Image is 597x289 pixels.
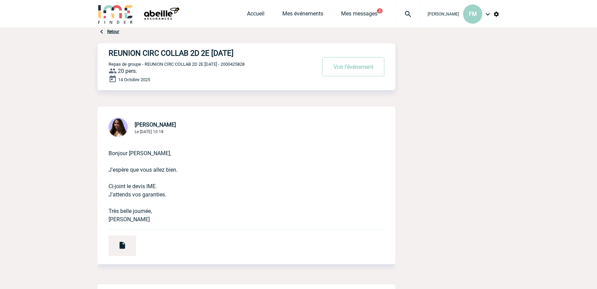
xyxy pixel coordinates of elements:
[247,10,264,20] a: Accueil
[109,138,365,224] p: Bonjour [PERSON_NAME], J'espère que vous allez bien. Ci-joint le devis IME. J'attends vos garanti...
[98,239,136,246] a: Devis PRO452956 ABEILLE IARD & SANTE.pdf
[118,77,150,82] span: 14 Octobre 2025
[341,10,378,20] a: Mes messages
[469,11,477,17] span: FM
[135,121,176,128] span: [PERSON_NAME]
[322,57,384,76] button: Voir l'événement
[109,49,296,57] h4: REUNION CIRC COLLAB 2D 2E [DATE]
[118,68,137,74] span: 20 pers.
[135,129,164,134] span: Le [DATE] 10:18
[428,12,459,17] span: [PERSON_NAME]
[98,4,133,24] img: IME-Finder
[107,29,119,34] a: Retour
[282,10,323,20] a: Mes événements
[377,8,383,13] button: 2
[109,118,128,137] img: 131234-0.jpg
[109,62,245,67] span: Repas de groupe - REUNION CIRC COLLAB 2D 2E [DATE] - 2000425828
